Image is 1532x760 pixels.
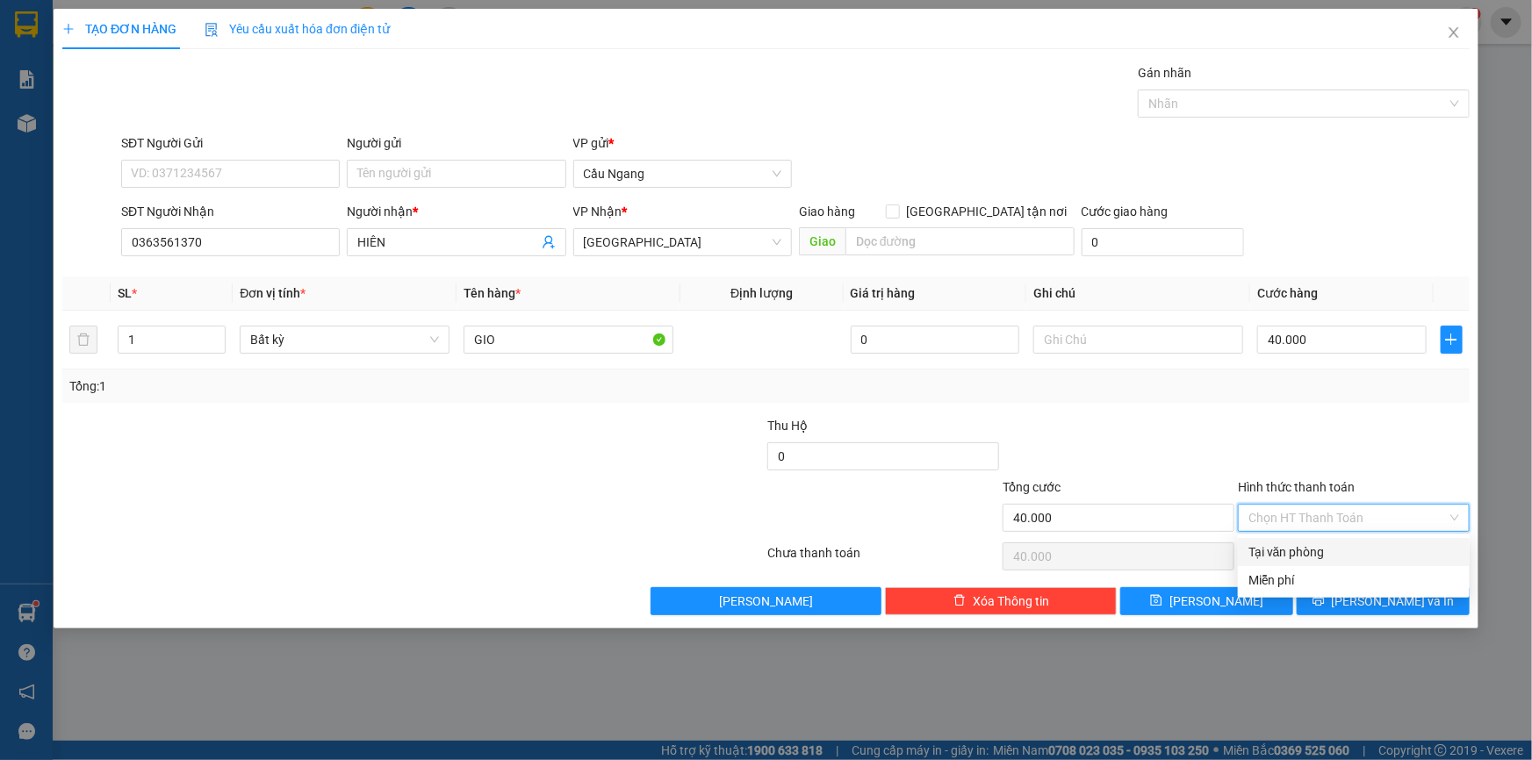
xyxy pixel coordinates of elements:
[1238,480,1355,494] label: Hình thức thanh toán
[1138,66,1191,80] label: Gán nhãn
[1003,480,1061,494] span: Tổng cước
[799,204,855,219] span: Giao hàng
[1429,9,1478,58] button: Close
[62,23,75,35] span: plus
[1120,587,1293,615] button: save[PERSON_NAME]
[584,161,781,187] span: Cầu Ngang
[1297,587,1470,615] button: printer[PERSON_NAME] và In
[121,202,340,221] div: SĐT Người Nhận
[766,543,1002,574] div: Chưa thanh toán
[1442,333,1462,347] span: plus
[1082,228,1244,256] input: Cước giao hàng
[1313,594,1325,608] span: printer
[851,286,916,300] span: Giá trị hàng
[573,133,792,153] div: VP gửi
[651,587,882,615] button: [PERSON_NAME]
[114,54,292,75] div: VIET A
[1441,326,1463,354] button: plus
[719,592,813,611] span: [PERSON_NAME]
[973,592,1049,611] span: Xóa Thông tin
[851,326,1020,354] input: 0
[900,202,1075,221] span: [GEOGRAPHIC_DATA] tận nơi
[1447,25,1461,39] span: close
[118,286,132,300] span: SL
[799,227,845,255] span: Giao
[347,202,565,221] div: Người nhận
[240,286,306,300] span: Đơn vị tính
[111,115,136,133] span: CC :
[121,133,340,153] div: SĐT Người Gửi
[885,587,1117,615] button: deleteXóa Thông tin
[114,15,292,54] div: [GEOGRAPHIC_DATA]
[15,15,102,57] div: Cầu Ngang
[15,17,42,35] span: Gửi:
[767,419,808,433] span: Thu Hộ
[953,594,966,608] span: delete
[1082,204,1169,219] label: Cước giao hàng
[62,22,176,36] span: TẠO ĐƠN HÀNG
[584,229,781,255] span: Sài Gòn
[1332,592,1455,611] span: [PERSON_NAME] và In
[347,133,565,153] div: Người gửi
[1248,542,1459,562] div: Tại văn phòng
[69,376,592,396] div: Tổng: 1
[1033,326,1243,354] input: Ghi Chú
[69,326,97,354] button: delete
[464,286,521,300] span: Tên hàng
[730,286,793,300] span: Định lượng
[1026,276,1250,311] th: Ghi chú
[114,15,156,33] span: Nhận:
[464,326,673,354] input: VD: Bàn, Ghế
[205,22,390,36] span: Yêu cầu xuất hóa đơn điện tử
[111,111,294,135] div: 20.000
[573,204,622,219] span: VP Nhận
[1248,570,1459,590] div: Miễn phí
[250,326,439,353] span: Bất kỳ
[1150,594,1162,608] span: save
[205,23,219,37] img: icon
[1257,286,1318,300] span: Cước hàng
[114,75,292,100] div: 0909646861
[1169,592,1263,611] span: [PERSON_NAME]
[542,235,556,249] span: user-add
[845,227,1075,255] input: Dọc đường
